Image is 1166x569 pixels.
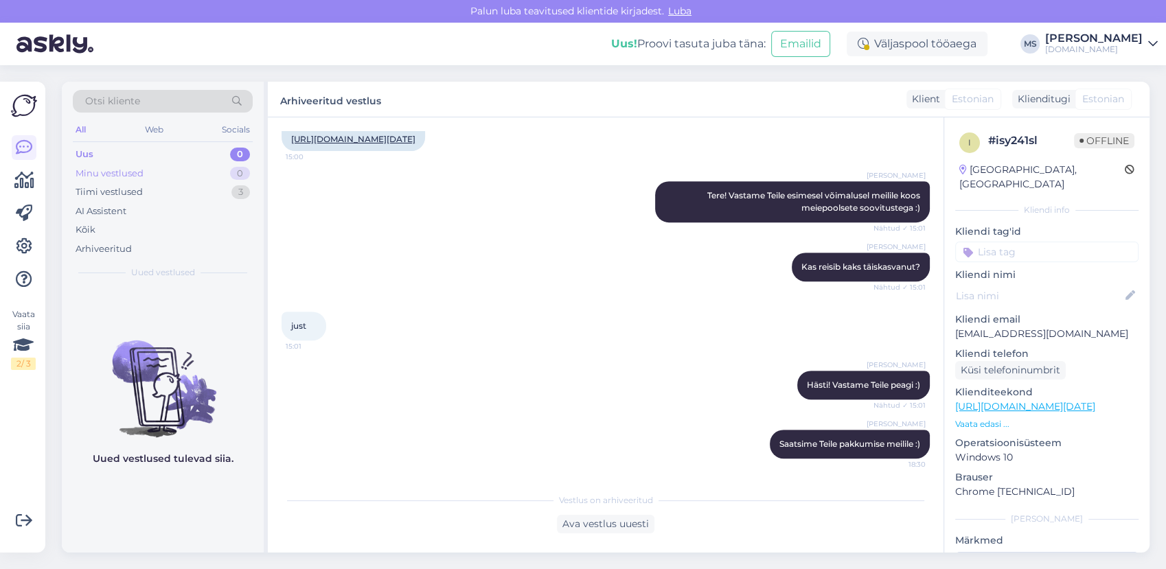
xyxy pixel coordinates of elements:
p: Kliendi email [955,312,1139,327]
span: Nähtud ✓ 15:01 [873,223,926,233]
div: Web [142,121,166,139]
div: # isy241sl [988,132,1074,149]
span: Estonian [1082,92,1124,106]
input: Lisa nimi [956,288,1123,303]
div: [GEOGRAPHIC_DATA], [GEOGRAPHIC_DATA] [959,163,1125,191]
span: 15:01 [286,341,337,351]
span: Saatsime Teile pakkumise meilile :) [779,439,920,449]
div: Minu vestlused [76,167,144,181]
span: Luba [664,5,696,17]
p: Märkmed [955,533,1139,548]
span: 18:30 [874,459,926,469]
p: [EMAIL_ADDRESS][DOMAIN_NAME] [955,327,1139,341]
p: Brauser [955,470,1139,485]
button: Emailid [771,31,830,57]
span: [PERSON_NAME] [867,170,926,181]
span: 15:00 [286,152,337,162]
div: [PERSON_NAME] [955,513,1139,525]
p: Kliendi tag'id [955,224,1139,239]
p: Windows 10 [955,450,1139,465]
div: Socials [219,121,253,139]
div: All [73,121,89,139]
div: MS [1020,34,1040,54]
p: Chrome [TECHNICAL_ID] [955,485,1139,499]
span: Kas reisib kaks täiskasvanut? [801,262,920,272]
div: Klienditugi [1012,92,1071,106]
div: 3 [231,185,250,199]
p: Uued vestlused tulevad siia. [93,452,233,466]
div: Küsi telefoninumbrit [955,361,1066,380]
label: Arhiveeritud vestlus [280,90,381,108]
a: [URL][DOMAIN_NAME][DATE] [955,400,1095,413]
div: 0 [230,148,250,161]
div: Klient [906,92,940,106]
div: Väljaspool tööaega [847,32,987,56]
input: Lisa tag [955,242,1139,262]
a: [PERSON_NAME][DOMAIN_NAME] [1045,33,1158,55]
div: [DOMAIN_NAME] [1045,44,1143,55]
span: just [291,321,306,331]
p: Klienditeekond [955,385,1139,399]
span: Vestlus on arhiveeritud [559,494,653,507]
div: Proovi tasuta juba täna: [611,36,766,52]
span: Hästi! Vastame Teile peagi :) [807,380,920,390]
div: Arhiveeritud [76,242,132,256]
div: Tiimi vestlused [76,185,143,199]
div: Ava vestlus uuesti [557,515,654,533]
img: No chats [62,316,264,439]
p: Operatsioonisüsteem [955,436,1139,450]
div: 2 / 3 [11,358,36,370]
div: Kõik [76,223,95,237]
b: Uus! [611,37,637,50]
div: [PERSON_NAME] [1045,33,1143,44]
div: AI Assistent [76,205,126,218]
span: [PERSON_NAME] [867,242,926,252]
div: Uus [76,148,93,161]
span: Nähtud ✓ 15:01 [873,400,926,410]
img: Askly Logo [11,93,37,119]
p: Kliendi nimi [955,268,1139,282]
a: [URL][DOMAIN_NAME][DATE] [291,134,415,144]
span: Estonian [952,92,994,106]
span: Tere! Vastame Teile esimesel võimalusel meilile koos meiepoolsete soovitustega :) [707,190,922,213]
div: Vaata siia [11,308,36,370]
p: Kliendi telefon [955,347,1139,361]
span: i [968,137,971,148]
span: Nähtud ✓ 15:01 [873,282,926,292]
span: Otsi kliente [85,94,140,108]
span: [PERSON_NAME] [867,360,926,370]
span: Uued vestlused [131,266,195,279]
div: 0 [230,167,250,181]
span: [PERSON_NAME] [867,419,926,429]
div: Kliendi info [955,204,1139,216]
span: Offline [1074,133,1134,148]
p: Vaata edasi ... [955,418,1139,430]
